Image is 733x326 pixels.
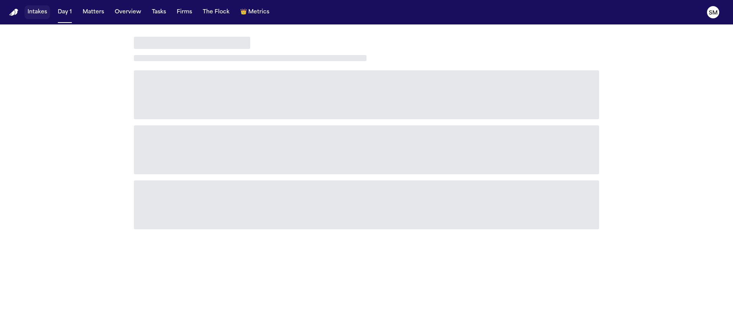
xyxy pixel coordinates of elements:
[237,5,272,19] button: crownMetrics
[149,5,169,19] button: Tasks
[24,5,50,19] button: Intakes
[9,9,18,16] a: Home
[80,5,107,19] button: Matters
[9,9,18,16] img: Finch Logo
[174,5,195,19] button: Firms
[112,5,144,19] button: Overview
[55,5,75,19] button: Day 1
[200,5,233,19] button: The Flock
